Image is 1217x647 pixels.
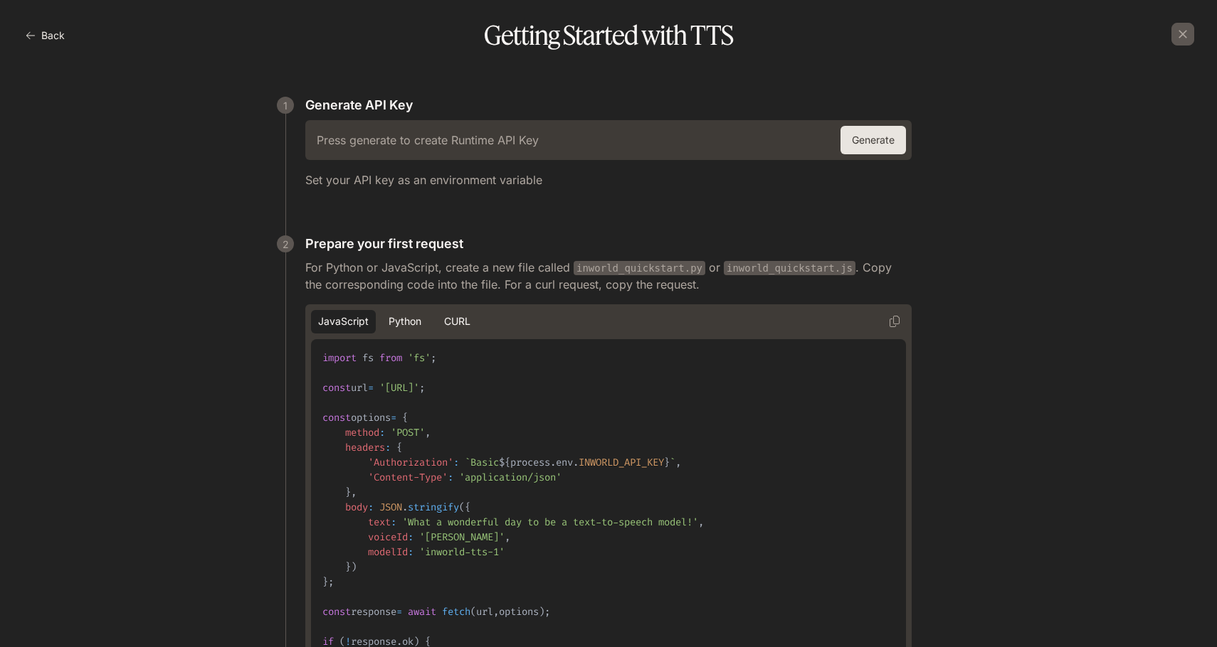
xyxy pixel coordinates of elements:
button: Python [381,310,428,333]
span: = [368,381,374,395]
span: : [379,426,385,439]
span: const [322,381,351,395]
span: method [345,426,379,439]
p: Prepare your first request [305,234,463,253]
span: 'inworld-tts-1' [419,545,505,559]
span: body [345,501,368,514]
span: JSON [379,501,402,514]
span: stringify [408,501,459,514]
span: import [322,351,357,365]
button: Copy [883,310,906,333]
span: env [556,456,573,469]
span: } [322,575,328,589]
span: await [408,605,436,619]
span: = [396,605,402,619]
span: process [510,456,550,469]
button: Generate [841,126,906,154]
p: For Python or JavaScript, create a new file called or . Copy the corresponding code into the file... [305,259,912,293]
span: ; [431,351,436,365]
span: url [351,381,368,395]
span: 'Authorization' [368,456,453,469]
span: '[PERSON_NAME]' [419,530,505,544]
span: headers [345,441,385,454]
p: Set your API key as an environment variable [305,171,912,188]
span: } [664,456,670,469]
span: ; [419,381,425,395]
span: Basic [470,456,499,469]
span: . [402,501,408,514]
p: Generate API Key [305,95,413,114]
span: ; [328,575,334,589]
button: Back [23,21,70,50]
span: . [550,456,556,469]
span: { [402,411,408,424]
span: response [351,605,396,619]
span: ; [544,605,550,619]
span: modelId [368,545,408,559]
span: voiceId [368,530,408,544]
span: 'What a wonderful day to be a text-to-speech model!' [402,515,698,529]
span: ` [670,456,675,469]
span: { [465,501,470,514]
span: ( [470,605,476,619]
span: fs [362,351,374,365]
span: } [345,560,351,574]
span: text [368,515,391,529]
span: const [322,605,351,619]
span: fetch [442,605,470,619]
span: 'application/json' [459,471,562,484]
span: ) [351,560,357,574]
span: 'fs' [408,351,431,365]
span: ` [465,456,470,469]
span: url [476,605,493,619]
span: const [322,411,351,424]
span: , [505,530,510,544]
span: '[URL]' [379,381,419,395]
span: , [493,605,499,619]
code: inworld_quickstart.js [724,261,855,275]
span: , [425,426,431,439]
span: , [675,456,681,469]
span: ${ [499,456,510,469]
button: JavaScript [311,310,376,333]
span: INWORLD_API_KEY [579,456,664,469]
span: 'Content-Type' [368,471,448,484]
span: : [408,530,413,544]
span: = [391,411,396,424]
span: : [448,471,453,484]
span: } [345,486,351,499]
button: cURL [434,310,480,333]
span: : [391,515,396,529]
span: : [453,456,459,469]
code: inworld_quickstart.py [574,261,705,275]
span: . [573,456,579,469]
span: : [368,501,374,514]
p: 1 [283,98,288,113]
h1: Getting Started with TTS [23,23,1194,48]
span: { [396,441,402,454]
span: , [351,486,357,499]
span: , [698,515,704,529]
span: 'POST' [391,426,425,439]
h6: Press generate to create Runtime API Key [317,132,539,148]
span: options [351,411,391,424]
span: options [499,605,539,619]
span: ) [539,605,544,619]
span: ( [459,501,465,514]
span: : [408,545,413,559]
span: : [385,441,391,454]
span: from [379,351,402,365]
p: 2 [283,237,289,252]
